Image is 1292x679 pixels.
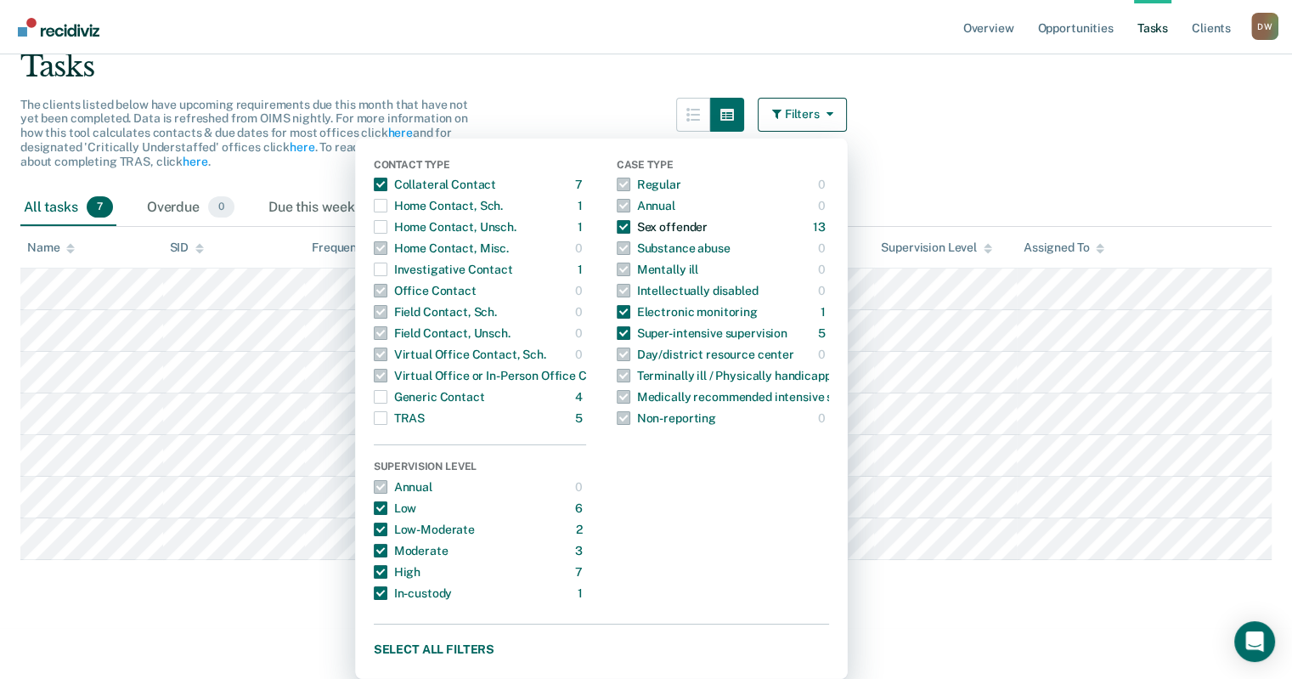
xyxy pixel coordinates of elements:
div: 0 [575,235,586,262]
div: 0 [818,256,829,283]
div: TRAS [374,405,425,432]
div: Investigative Contact [374,256,513,283]
div: All tasks7 [20,190,116,227]
div: 1 [578,213,586,240]
div: 0 [575,298,586,325]
button: Filters [758,98,848,132]
div: Field Contact, Sch. [374,298,497,325]
div: Due this week0 [265,190,393,227]
div: Overdue0 [144,190,238,227]
div: Virtual Office or In-Person Office Contact [374,362,623,389]
div: 3 [575,537,586,564]
div: Sex offender [617,213,708,240]
div: D W [1251,13,1278,40]
div: 5 [575,405,586,432]
div: Tasks [20,49,1272,84]
div: Annual [374,473,432,501]
div: 2 [576,516,586,543]
div: Field Contact, Unsch. [374,320,511,347]
div: 7 [575,171,586,198]
div: Medically recommended intensive supervision [617,383,889,410]
div: Home Contact, Unsch. [374,213,516,240]
div: 1 [578,580,586,607]
div: 5 [818,320,829,347]
button: Select all filters [374,638,829,659]
div: Regular [617,171,681,198]
div: 0 [818,171,829,198]
div: Assigned To [1024,240,1104,255]
div: 1 [821,298,829,325]
div: Supervision Level [881,240,992,255]
div: 0 [575,320,586,347]
img: Recidiviz [18,18,99,37]
div: SID [170,240,205,255]
a: here [387,126,412,139]
div: Office Contact [374,277,477,304]
div: 0 [575,341,586,368]
div: Generic Contact [374,383,485,410]
span: 7 [87,196,113,218]
div: Case Type [617,159,829,174]
div: Electronic monitoring [617,298,758,325]
div: High [374,558,420,586]
div: Name [27,240,75,255]
div: 0 [818,341,829,368]
div: Day/district resource center [617,341,794,368]
div: 0 [575,277,586,304]
div: Home Contact, Sch. [374,192,503,219]
div: Annual [617,192,675,219]
div: Intellectually disabled [617,277,759,304]
div: 0 [818,277,829,304]
div: Substance abuse [617,235,731,262]
div: 1 [578,192,586,219]
button: Profile dropdown button [1251,13,1278,40]
div: 7 [575,558,586,586]
div: Open Intercom Messenger [1234,621,1275,662]
div: 0 [818,235,829,262]
div: Moderate [374,537,449,564]
div: Low-Moderate [374,516,475,543]
div: Home Contact, Misc. [374,235,509,262]
div: Low [374,495,417,522]
div: Virtual Office Contact, Sch. [374,341,546,368]
div: Frequency [312,240,370,255]
div: Supervision Level [374,461,586,476]
div: 6 [575,495,586,522]
div: Contact Type [374,159,586,174]
div: In-custody [374,580,453,607]
div: Non-reporting [617,405,716,432]
span: The clients listed below have upcoming requirements due this month that have not yet been complet... [20,98,468,168]
div: 0 [818,192,829,219]
div: 13 [813,213,829,240]
div: Collateral Contact [374,171,496,198]
div: Mentally ill [617,256,698,283]
div: 0 [575,473,586,501]
div: 1 [578,256,586,283]
div: 4 [575,383,586,410]
div: Terminally ill / Physically handicapped [617,362,845,389]
div: Super-intensive supervision [617,320,787,347]
a: here [290,140,314,154]
div: 0 [818,405,829,432]
span: 0 [208,196,234,218]
a: here [183,155,207,168]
